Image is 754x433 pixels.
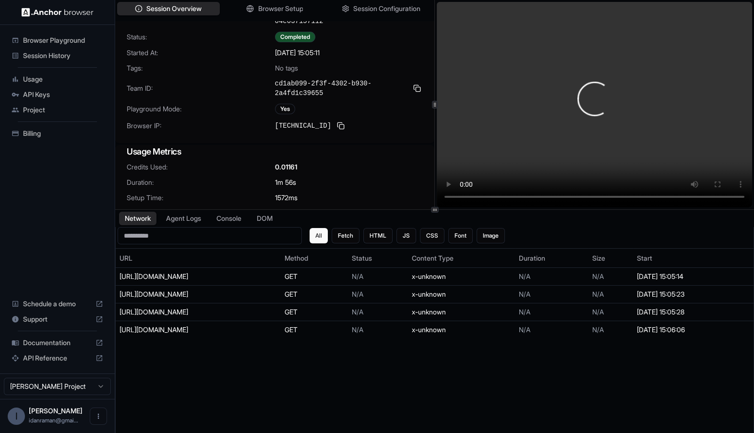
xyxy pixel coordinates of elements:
[23,353,92,363] span: API Reference
[8,33,107,48] div: Browser Playground
[23,338,92,348] span: Documentation
[8,312,107,327] div: Support
[23,74,103,84] span: Usage
[8,72,107,87] div: Usage
[8,335,107,350] div: Documentation
[23,51,103,60] span: Session History
[8,350,107,366] div: API Reference
[8,408,25,425] div: I
[8,126,107,141] div: Billing
[23,129,103,138] span: Billing
[23,314,92,324] span: Support
[90,408,107,425] button: Open menu
[23,299,92,309] span: Schedule a demo
[23,105,103,115] span: Project
[8,48,107,63] div: Session History
[29,407,83,415] span: Idan Raman
[8,87,107,102] div: API Keys
[23,90,103,99] span: API Keys
[8,102,107,118] div: Project
[29,417,78,424] span: idanraman@gmail.com
[23,36,103,45] span: Browser Playground
[22,8,94,17] img: Anchor Logo
[8,296,107,312] div: Schedule a demo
